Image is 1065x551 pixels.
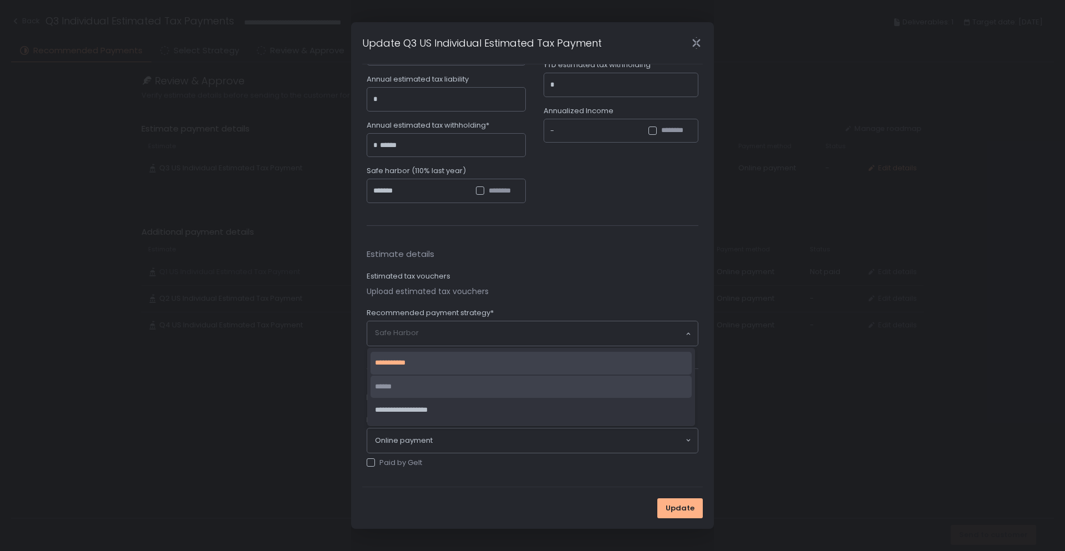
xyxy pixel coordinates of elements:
[367,415,433,425] span: Payment method*
[375,328,684,339] input: Search for option
[367,74,469,84] span: Annual estimated tax liability
[367,321,698,346] div: Search for option
[367,391,698,404] span: Payment details
[367,308,494,318] span: Recommended payment strategy*
[657,498,703,518] button: Update
[367,248,698,261] span: Estimate details
[367,166,466,176] span: Safe harbor (110% last year)
[544,60,651,70] span: YTD estimated tax withholding
[367,271,450,281] label: Estimated tax vouchers
[367,428,698,453] div: Search for option
[367,120,489,130] span: Annual estimated tax withholding*
[375,436,433,446] span: Online payment
[367,286,489,297] button: Upload estimated tax vouchers
[678,37,714,49] div: Close
[550,125,554,137] div: -
[666,503,694,513] span: Update
[362,36,602,50] h1: Update Q3 US Individual Estimated Tax Payment
[433,435,684,446] input: Search for option
[544,106,613,116] span: Annualized Income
